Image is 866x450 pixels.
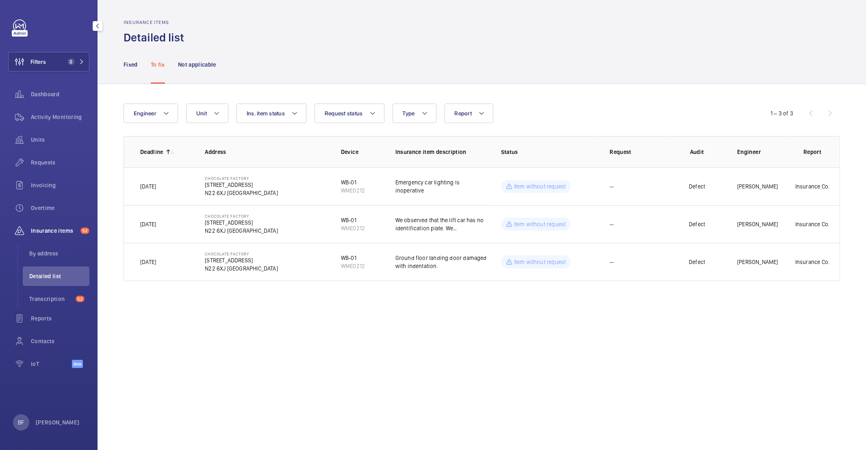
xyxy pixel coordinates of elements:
[445,104,494,123] button: Report
[795,258,829,266] p: Insurance Co.
[76,296,85,302] span: 52
[771,109,793,117] div: 1 – 3 of 3
[689,220,705,228] p: Defect
[72,360,83,368] span: Beta
[610,258,614,266] span: --
[610,182,614,190] span: --
[341,262,365,270] div: WME0212
[205,176,278,181] p: Chocolate Factory
[791,148,834,156] p: Report
[140,220,156,228] p: [DATE]
[341,216,365,224] div: WB-01
[31,360,72,368] span: IoT
[31,337,89,345] span: Contacts
[30,58,46,66] span: Filters
[31,136,89,144] span: Units
[455,110,472,117] span: Report
[31,204,89,212] span: Overtime
[205,227,278,235] p: N22 6XJ [GEOGRAPHIC_DATA]
[247,110,285,117] span: Ins. item status
[29,249,89,257] span: By address
[124,61,138,69] p: Fixed
[31,113,89,121] span: Activity Monitoring
[205,214,278,219] p: Chocolate Factory
[341,148,382,156] p: Device
[31,314,89,322] span: Reports
[341,254,365,262] div: WB-01
[31,227,77,235] span: Insurance items
[29,295,72,303] span: Transcription
[737,258,778,266] p: [PERSON_NAME]
[205,219,278,227] p: [STREET_ADDRESS]
[341,186,365,195] div: WME0212
[501,148,597,156] p: Status
[610,220,614,228] span: --
[178,61,216,69] p: Not applicable
[395,148,488,156] p: Insurance item description
[124,19,189,25] h2: Insurance items
[395,254,488,270] p: Ground floor landing door damaged with indentation.
[31,181,89,189] span: Invoicing
[737,148,785,156] p: Engineer
[151,61,165,69] p: To fix
[341,224,365,232] div: WME0212
[689,182,705,190] p: Defect
[514,258,566,266] p: Item without request
[737,220,778,228] p: [PERSON_NAME]
[36,418,80,426] p: [PERSON_NAME]
[341,178,365,186] div: WB-01
[31,158,89,167] span: Requests
[205,189,278,197] p: N22 6XJ [GEOGRAPHIC_DATA]
[237,104,306,123] button: Ins. item status
[18,418,24,426] p: BF
[737,182,778,190] p: [PERSON_NAME]
[205,251,278,256] p: Chocolate Factory
[124,104,178,123] button: Engineer
[395,178,488,195] p: Emergency car lighting is inoperative
[196,110,207,117] span: Unit
[140,258,156,266] p: [DATE]
[205,148,328,156] p: Address
[140,148,163,156] p: Deadline
[68,58,74,65] span: 2
[205,256,278,264] p: [STREET_ADDRESS]
[395,216,488,232] p: We observed that the lift car has no identification plate. We recommended that the lift car be cl...
[124,30,189,45] h1: Detailed list
[514,220,566,228] p: Item without request
[186,104,228,123] button: Unit
[689,258,705,266] p: Defect
[315,104,384,123] button: Request status
[134,110,156,117] span: Engineer
[514,182,566,190] p: Item without request
[610,148,670,156] p: Request
[403,110,415,117] span: Type
[29,272,89,280] span: Detailed list
[325,110,363,117] span: Request status
[393,104,436,123] button: Type
[140,182,156,190] p: [DATE]
[795,182,829,190] p: Insurance Co.
[205,264,278,273] p: N22 6XJ [GEOGRAPHIC_DATA]
[795,220,829,228] p: Insurance Co.
[8,52,89,71] button: Filters2
[205,181,278,189] p: [STREET_ADDRESS]
[675,148,718,156] p: Audit
[31,90,89,98] span: Dashboard
[80,227,89,234] span: 52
